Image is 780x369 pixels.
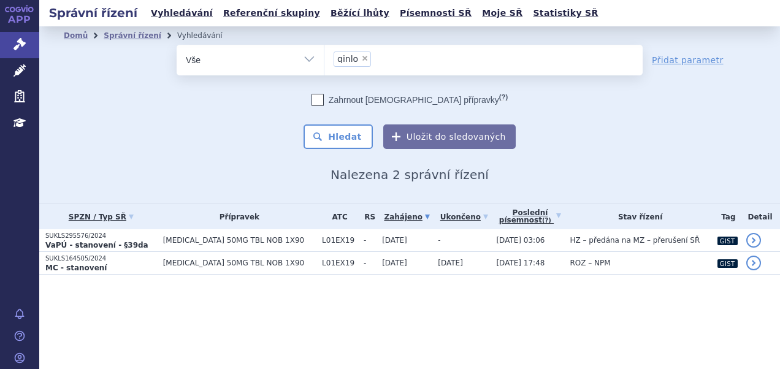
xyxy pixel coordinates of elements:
[711,204,740,229] th: Tag
[364,259,376,267] span: -
[331,167,489,182] span: Nalezena 2 správní řízení
[337,55,358,63] span: qinlo
[163,259,316,267] span: [MEDICAL_DATA] 50MG TBL NOB 1X90
[652,54,724,66] a: Přidat parametr
[64,31,88,40] a: Domů
[375,51,381,66] input: qinlo
[382,208,432,226] a: Zahájeno
[438,208,490,226] a: Ukončeno
[740,204,780,229] th: Detail
[496,204,564,229] a: Poslednípísemnost(?)
[316,204,357,229] th: ATC
[220,5,324,21] a: Referenční skupiny
[357,204,376,229] th: RS
[361,55,369,62] span: ×
[177,26,239,45] li: Vyhledávání
[383,124,516,149] button: Uložit do sledovaných
[499,93,508,101] abbr: (?)
[39,4,147,21] h2: Správní řízení
[746,233,761,248] a: detail
[327,5,393,21] a: Běžící lhůty
[163,236,316,245] span: [MEDICAL_DATA] 50MG TBL NOB 1X90
[564,204,710,229] th: Stav řízení
[382,259,407,267] span: [DATE]
[45,264,107,272] strong: MC - stanovení
[45,208,157,226] a: SPZN / Typ SŘ
[496,259,545,267] span: [DATE] 17:48
[322,236,357,245] span: L01EX19
[382,236,407,245] span: [DATE]
[529,5,602,21] a: Statistiky SŘ
[396,5,475,21] a: Písemnosti SŘ
[746,256,761,270] a: detail
[312,94,508,106] label: Zahrnout [DEMOGRAPHIC_DATA] přípravky
[496,236,545,245] span: [DATE] 03:06
[542,217,551,224] abbr: (?)
[438,259,463,267] span: [DATE]
[157,204,316,229] th: Přípravek
[478,5,526,21] a: Moje SŘ
[438,236,440,245] span: -
[304,124,373,149] button: Hledat
[570,259,610,267] span: ROZ – NPM
[45,254,157,263] p: SUKLS164505/2024
[45,241,148,249] strong: VaPÚ - stanovení - §39da
[570,236,700,245] span: HZ – předána na MZ – přerušení SŘ
[322,259,357,267] span: L01EX19
[147,5,216,21] a: Vyhledávání
[45,232,157,240] p: SUKLS295576/2024
[364,236,376,245] span: -
[104,31,161,40] a: Správní řízení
